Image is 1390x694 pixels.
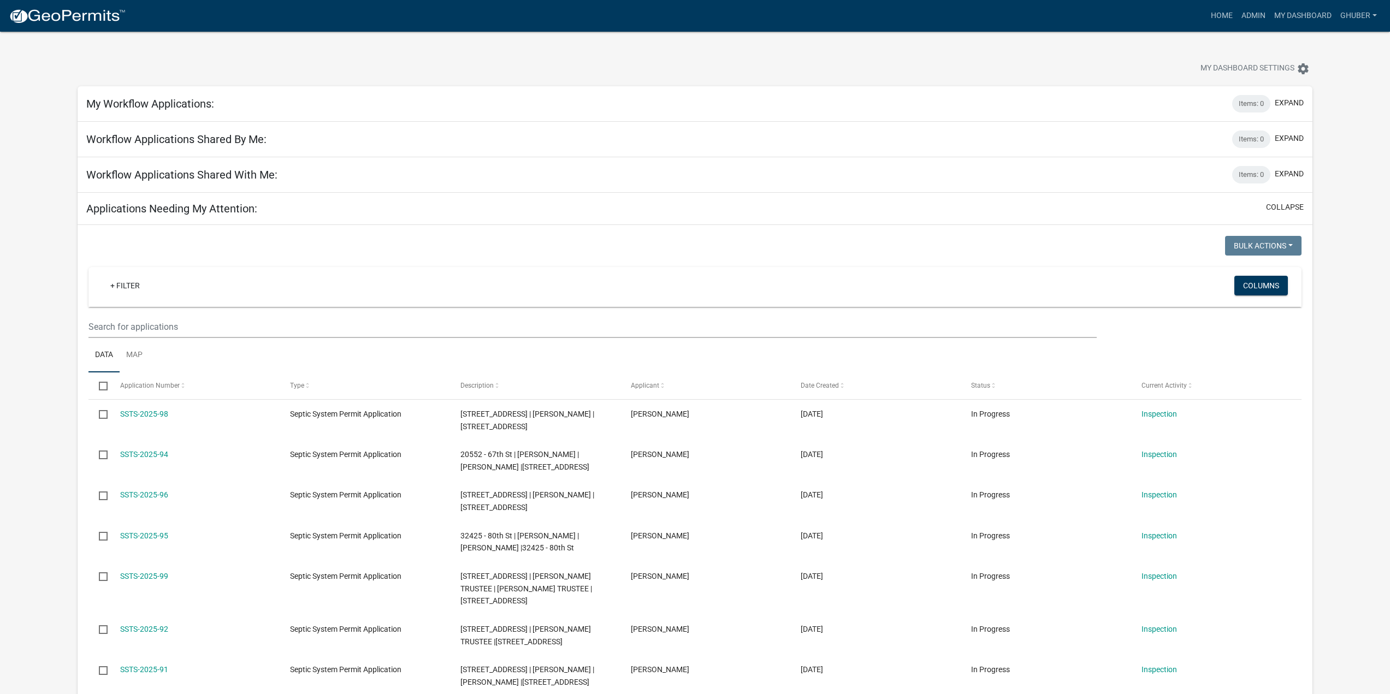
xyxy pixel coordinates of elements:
span: 07/16/2025 [801,572,823,580]
span: 4255 360TH AVE | JON A TRAHMS TRUSTEE |4255 360TH AVE [460,625,591,646]
span: Septic System Permit Application [290,410,401,418]
a: SSTS-2025-96 [120,490,168,499]
span: Thomas Trahms [631,625,689,633]
a: SSTS-2025-95 [120,531,168,540]
a: + Filter [102,276,149,295]
button: Columns [1234,276,1288,295]
span: 29841 128TH ST | DAVID M KRAMPITZ |29841 128TH ST [460,490,594,512]
span: In Progress [971,490,1010,499]
a: GHuber [1336,5,1381,26]
span: In Progress [971,625,1010,633]
h5: My Workflow Applications: [86,97,214,110]
datatable-header-cell: Current Activity [1131,372,1302,399]
span: Deb Westphal [631,572,689,580]
span: Application Number [120,382,180,389]
span: Corey Katzung [631,665,689,674]
span: 07/25/2025 [801,410,823,418]
div: Items: 0 [1232,131,1270,148]
span: 6775 OLD HWY 14 | KENNETH BENTSON |6775 OLD HWY 14 [460,410,594,431]
a: Admin [1237,5,1270,26]
button: expand [1275,168,1304,180]
span: Septic System Permit Application [290,665,401,674]
a: Inspection [1141,490,1177,499]
span: Septic System Permit Application [290,450,401,459]
button: expand [1275,97,1304,109]
span: Septic System Permit Application [290,531,401,540]
a: Data [88,338,120,373]
a: Inspection [1141,450,1177,459]
a: Map [120,338,149,373]
a: Home [1206,5,1237,26]
span: Current Activity [1141,382,1187,389]
h5: Workflow Applications Shared With Me: [86,168,277,181]
span: Ken Bentson [631,410,689,418]
span: Chris Byron [631,531,689,540]
span: Status [971,382,990,389]
button: expand [1275,133,1304,144]
button: collapse [1266,201,1304,213]
span: 20552 - 67th St | BRANDON R GUSE | PAULINA J GUSE |20552 - 67th St [460,450,589,471]
span: 3635 360TH AVE | CALVIN K PRIEM TRUSTEE | KAREN M PRIEM TRUSTEE |3635 360TH AVE [460,572,592,606]
span: Septic System Permit Application [290,625,401,633]
a: SSTS-2025-91 [120,665,168,674]
datatable-header-cell: Status [961,372,1131,399]
span: 06/24/2025 [801,665,823,674]
div: Items: 0 [1232,166,1270,183]
span: 07/23/2025 [801,450,823,459]
input: Search for applications [88,316,1096,338]
datatable-header-cell: Select [88,372,109,399]
datatable-header-cell: Description [450,372,620,399]
span: Description [460,382,494,389]
a: Inspection [1141,410,1177,418]
div: Items: 0 [1232,95,1270,112]
i: settings [1297,62,1310,75]
a: Inspection [1141,665,1177,674]
a: Inspection [1141,572,1177,580]
span: Date Created [801,382,839,389]
span: 13350 410TH AVE | LILLIAN J KATZUNG | COREY G KATZUNG |13350 410TH AVE [460,665,594,686]
span: Applicant [631,382,659,389]
h5: Applications Needing My Attention: [86,202,257,215]
datatable-header-cell: Type [280,372,450,399]
a: Inspection [1141,531,1177,540]
span: Septic System Permit Application [290,572,401,580]
a: SSTS-2025-94 [120,450,168,459]
a: SSTS-2025-99 [120,572,168,580]
span: 07/22/2025 [801,490,823,499]
span: 07/07/2025 [801,625,823,633]
span: Type [290,382,304,389]
span: Phillip Schleicher [631,450,689,459]
span: Septic System Permit Application [290,490,401,499]
button: Bulk Actions [1225,236,1302,256]
span: David Krampitz [631,490,689,499]
h5: Workflow Applications Shared By Me: [86,133,267,146]
a: Inspection [1141,625,1177,633]
span: In Progress [971,450,1010,459]
datatable-header-cell: Applicant [620,372,791,399]
span: In Progress [971,531,1010,540]
datatable-header-cell: Application Number [110,372,280,399]
a: SSTS-2025-98 [120,410,168,418]
span: 07/21/2025 [801,531,823,540]
span: In Progress [971,572,1010,580]
span: In Progress [971,410,1010,418]
a: SSTS-2025-92 [120,625,168,633]
span: My Dashboard Settings [1200,62,1294,75]
button: My Dashboard Settingssettings [1192,58,1318,79]
a: My Dashboard [1270,5,1336,26]
span: 32425 - 80th St | CHRISTOPHER C BYRON | JAMES W BYRON |32425 - 80th St [460,531,579,553]
span: In Progress [971,665,1010,674]
datatable-header-cell: Date Created [790,372,961,399]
